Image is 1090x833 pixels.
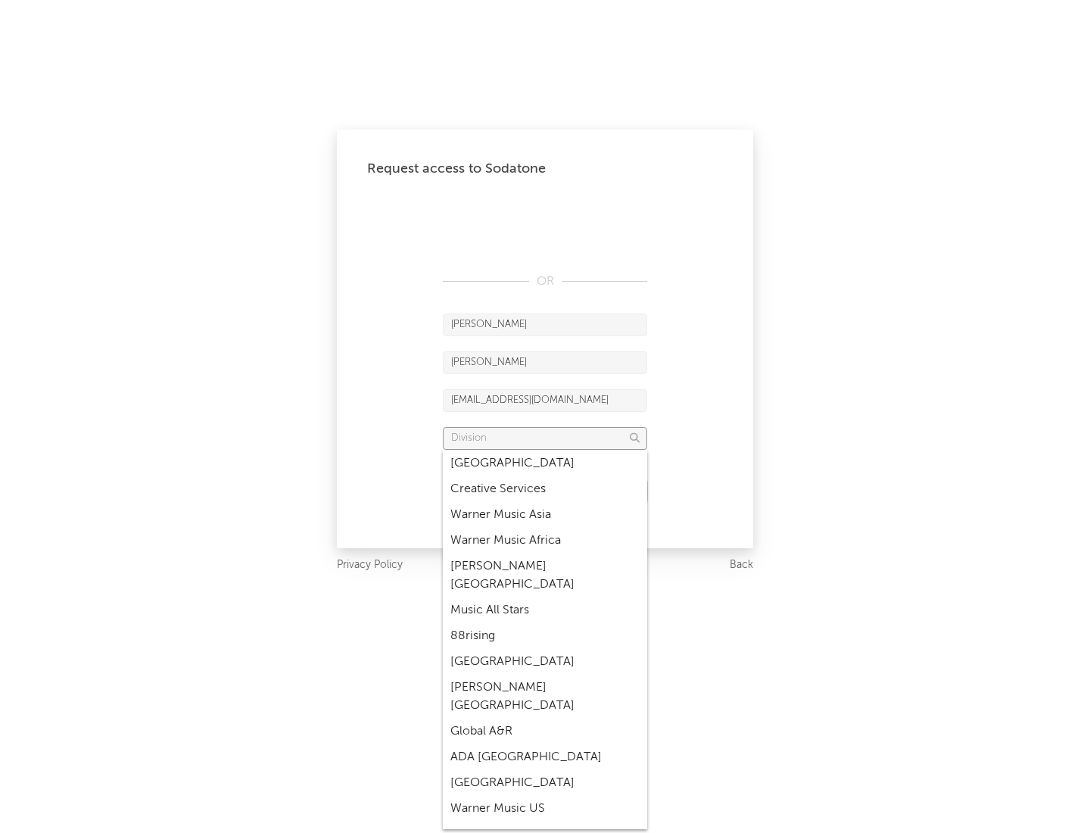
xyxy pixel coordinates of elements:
[367,160,723,178] div: Request access to Sodatone
[443,675,647,719] div: [PERSON_NAME] [GEOGRAPHIC_DATA]
[443,427,647,450] input: Division
[443,389,647,412] input: Email
[443,554,647,597] div: [PERSON_NAME] [GEOGRAPHIC_DATA]
[443,528,647,554] div: Warner Music Africa
[443,451,647,476] div: [GEOGRAPHIC_DATA]
[443,273,647,291] div: OR
[443,796,647,822] div: Warner Music US
[443,351,647,374] input: Last Name
[443,719,647,744] div: Global A&R
[443,744,647,770] div: ADA [GEOGRAPHIC_DATA]
[443,314,647,336] input: First Name
[443,623,647,649] div: 88rising
[443,502,647,528] div: Warner Music Asia
[730,556,753,575] a: Back
[443,597,647,623] div: Music All Stars
[337,556,403,575] a: Privacy Policy
[443,770,647,796] div: [GEOGRAPHIC_DATA]
[443,649,647,675] div: [GEOGRAPHIC_DATA]
[443,476,647,502] div: Creative Services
